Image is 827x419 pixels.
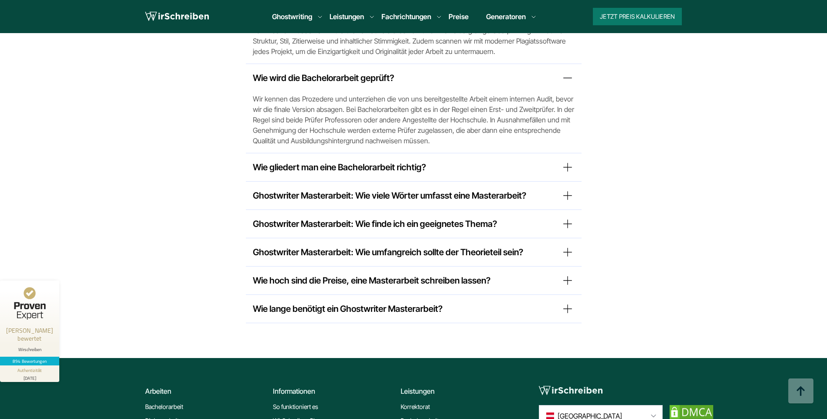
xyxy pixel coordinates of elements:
summary: Ghostwriter Masterarbeit: Wie finde ich ein geeignetes Thema? [253,217,575,231]
summary: Wie lange benötigt ein Ghostwriter Masterarbeit? [253,302,575,316]
summary: Wie wird die Bachelorarbeit geprüft? [253,71,575,85]
summary: Wie gliedert man eine Bachelorarbeit richtig? [253,160,575,174]
summary: Ghostwriter Masterarbeit: Wie umfangreich sollte der Theorieteil sein? [253,245,575,259]
a: Preise [449,12,469,21]
a: Generatoren [486,11,526,22]
div: Wirschreiben [3,347,56,352]
div: Arbeiten [145,386,266,396]
div: Leistungen [401,386,521,396]
div: [DATE] [3,374,56,380]
summary: Ghostwriter Masterarbeit: Wie viele Wörter umfasst eine Masterarbeit? [253,189,575,203]
summary: Wie hoch sind die Preise, eine Masterarbeit schreiben lassen? [253,274,575,287]
img: button top [788,378,814,405]
a: So funktioniert es [273,402,318,412]
a: Korrektorat [401,402,430,412]
a: Ghostwriting [272,11,312,22]
span: Wir kennen das Prozedere und unterziehen die von uns bereitgestellte Arbeit einem internen Audit,... [253,94,575,146]
a: Leistungen [330,11,364,22]
button: Jetzt Preis kalkulieren [593,8,682,25]
div: Informationen [273,386,394,396]
img: logo wirschreiben [145,10,209,23]
a: Bachelorarbeit [145,402,183,412]
div: Authentizität [17,367,42,374]
img: logo-footer [539,386,602,395]
a: Fachrichtungen [381,11,431,22]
